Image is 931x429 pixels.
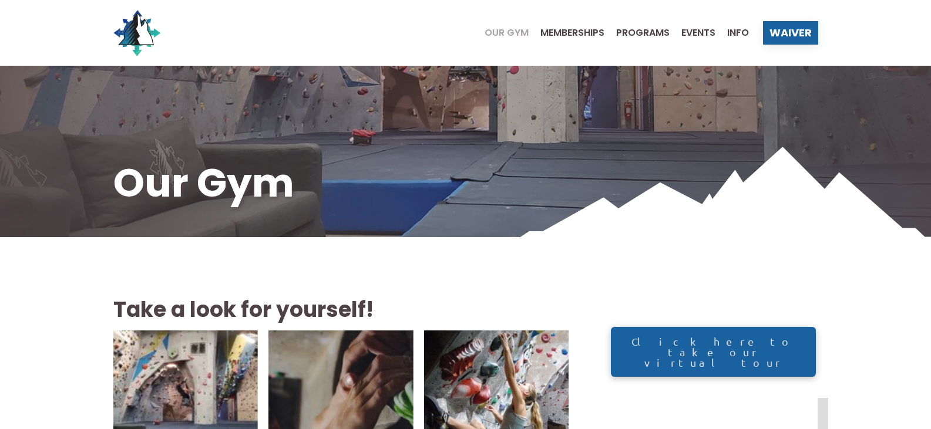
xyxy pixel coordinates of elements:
[113,9,160,56] img: North Wall Logo
[611,327,815,377] a: Click here to take our virtual tour
[529,28,604,38] a: Memberships
[113,295,569,325] h2: Take a look for yourself!
[485,28,529,38] span: Our Gym
[715,28,749,38] a: Info
[769,28,812,38] span: Waiver
[540,28,604,38] span: Memberships
[616,28,670,38] span: Programs
[604,28,670,38] a: Programs
[473,28,529,38] a: Our Gym
[623,336,804,368] span: Click here to take our virtual tour
[763,21,818,45] a: Waiver
[681,28,715,38] span: Events
[727,28,749,38] span: Info
[670,28,715,38] a: Events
